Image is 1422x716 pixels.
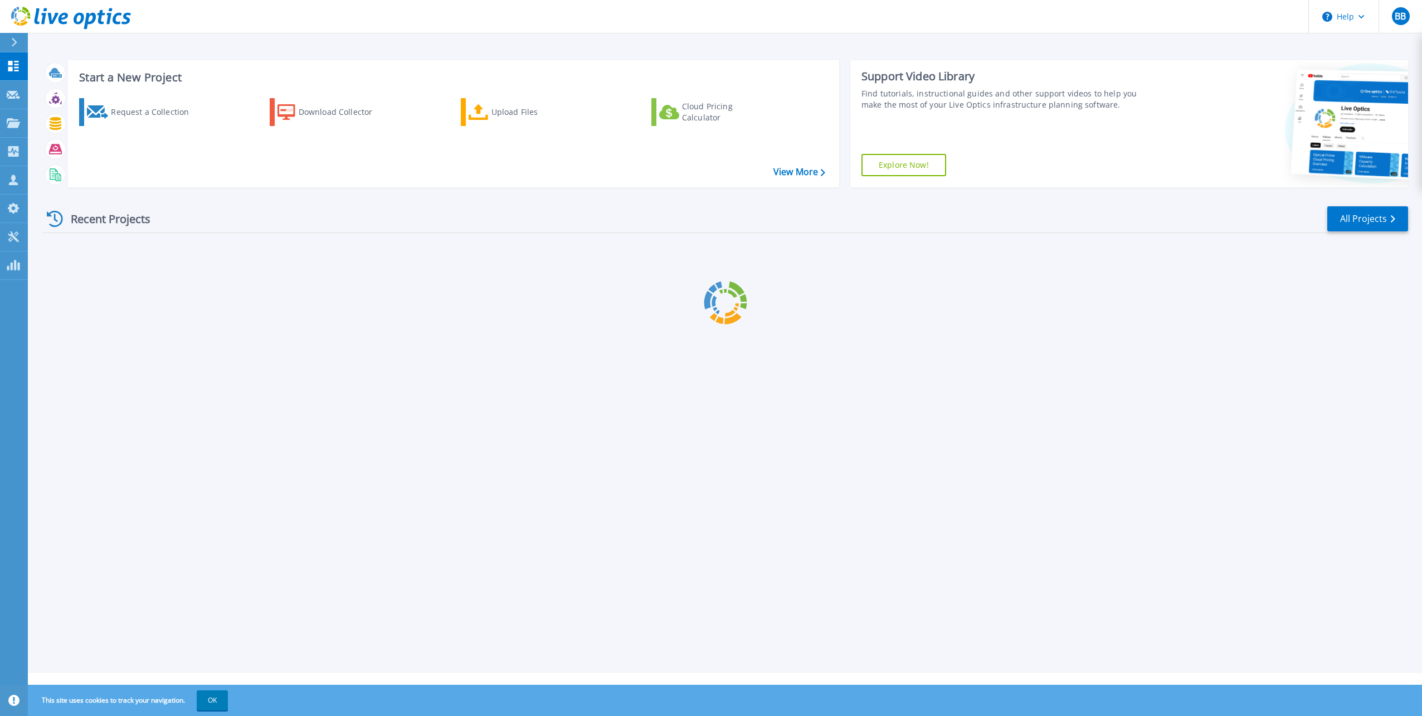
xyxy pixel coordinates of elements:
[299,101,388,123] div: Download Collector
[270,98,394,126] a: Download Collector
[111,101,200,123] div: Request a Collection
[682,101,771,123] div: Cloud Pricing Calculator
[1327,206,1408,231] a: All Projects
[31,690,228,710] span: This site uses cookies to track your navigation.
[861,69,1150,84] div: Support Video Library
[79,98,203,126] a: Request a Collection
[861,154,946,176] a: Explore Now!
[861,88,1150,110] div: Find tutorials, instructional guides and other support videos to help you make the most of your L...
[461,98,585,126] a: Upload Files
[773,167,825,177] a: View More
[651,98,776,126] a: Cloud Pricing Calculator
[491,101,581,123] div: Upload Files
[1395,12,1406,21] span: BB
[197,690,228,710] button: OK
[79,71,825,84] h3: Start a New Project
[43,205,165,233] div: Recent Projects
